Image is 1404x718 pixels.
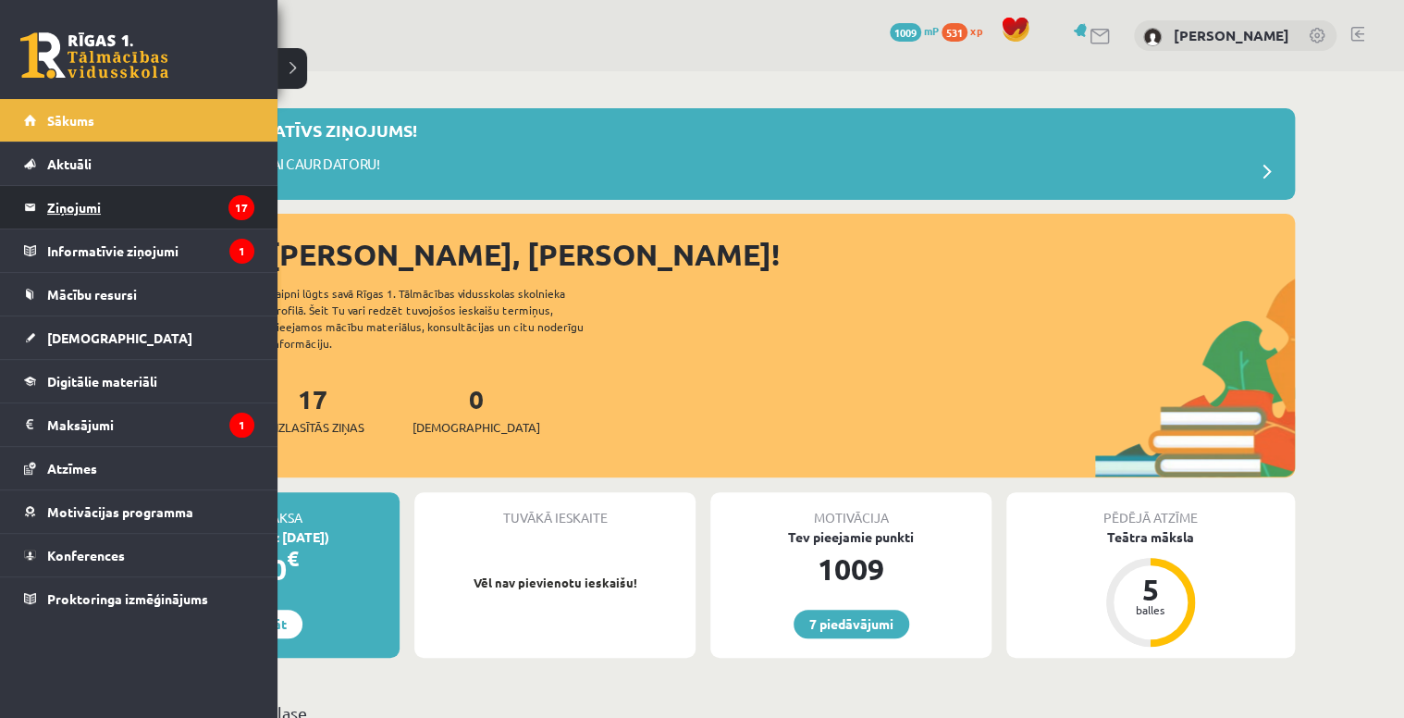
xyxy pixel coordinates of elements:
[24,99,254,142] a: Sākums
[24,447,254,489] a: Atzīmes
[24,142,254,185] a: Aktuāli
[24,490,254,533] a: Motivācijas programma
[47,229,254,272] legend: Informatīvie ziņojumi
[47,460,97,477] span: Atzīmes
[287,545,299,572] span: €
[120,118,1286,191] a: Jauns informatīvs ziņojums! Ieskaites drīkst pildīt TIKAI CAUR DATORU!
[47,590,208,607] span: Proktoringa izmēģinājums
[148,118,417,142] p: Jauns informatīvs ziņojums!
[1006,527,1295,650] a: Teātra māksla 5 balles
[414,492,696,527] div: Tuvākā ieskaite
[710,547,991,591] div: 1009
[970,23,982,38] span: xp
[229,413,254,438] i: 1
[24,577,254,620] a: Proktoringa izmēģinājums
[24,316,254,359] a: [DEMOGRAPHIC_DATA]
[24,229,254,272] a: Informatīvie ziņojumi1
[890,23,921,42] span: 1009
[1006,492,1295,527] div: Pēdējā atzīme
[270,285,616,352] div: Laipni lūgts savā Rīgas 1. Tālmācības vidusskolas skolnieka profilā. Šeit Tu vari redzēt tuvojošo...
[24,273,254,316] a: Mācību resursi
[47,503,193,520] span: Motivācijas programma
[1174,26,1289,44] a: [PERSON_NAME]
[47,373,157,390] span: Digitālie materiāli
[261,418,364,437] span: Neizlasītās ziņas
[413,418,540,437] span: [DEMOGRAPHIC_DATA]
[710,492,991,527] div: Motivācija
[942,23,967,42] span: 531
[47,286,137,303] span: Mācību resursi
[228,195,254,220] i: 17
[229,239,254,264] i: 1
[924,23,939,38] span: mP
[1123,575,1178,604] div: 5
[47,329,192,346] span: [DEMOGRAPHIC_DATA]
[1123,604,1178,615] div: balles
[24,186,254,229] a: Ziņojumi17
[47,547,125,563] span: Konferences
[47,403,254,446] legend: Maksājumi
[413,382,540,437] a: 0[DEMOGRAPHIC_DATA]
[47,155,92,172] span: Aktuāli
[47,186,254,229] legend: Ziņojumi
[710,527,991,547] div: Tev pieejamie punkti
[942,23,991,38] a: 531 xp
[424,574,686,592] p: Vēl nav pievienotu ieskaišu!
[24,403,254,446] a: Maksājumi1
[1006,527,1295,547] div: Teātra māksla
[794,610,909,638] a: 7 piedāvājumi
[24,360,254,402] a: Digitālie materiāli
[20,32,168,79] a: Rīgas 1. Tālmācības vidusskola
[1143,28,1162,46] img: Daniela Estere Smoroģina
[24,534,254,576] a: Konferences
[47,112,94,129] span: Sākums
[268,232,1295,277] div: [PERSON_NAME], [PERSON_NAME]!
[890,23,939,38] a: 1009 mP
[261,382,364,437] a: 17Neizlasītās ziņas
